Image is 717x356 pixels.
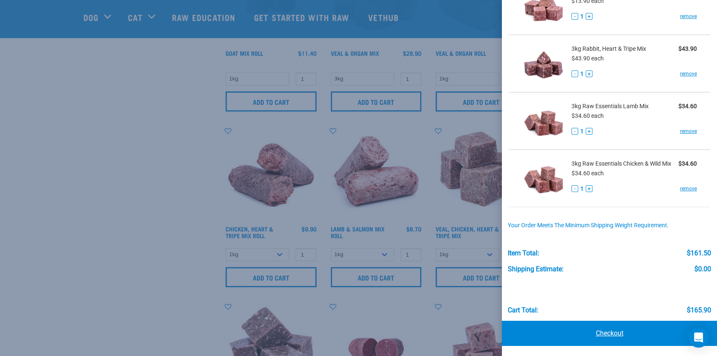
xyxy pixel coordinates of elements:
button: + [586,13,592,20]
strong: $43.90 [678,45,697,52]
div: Cart total: [508,307,538,314]
span: 1 [580,70,584,78]
div: Open Intercom Messenger [688,327,709,348]
span: $43.90 each [572,55,604,62]
span: 1 [580,12,584,21]
button: - [572,128,578,135]
a: remove [680,127,697,135]
button: - [572,185,578,192]
img: Raw Essentials Chicken & Wild Mix [522,157,565,200]
button: - [572,13,578,20]
a: remove [680,185,697,192]
span: 1 [580,184,584,193]
button: - [572,70,578,77]
div: Your order meets the minimum shipping weight requirement. [508,222,712,229]
button: + [586,185,592,192]
span: 3kg Raw Essentials Lamb Mix [572,102,649,111]
div: $0.00 [694,265,711,273]
div: Shipping Estimate: [508,265,564,273]
span: $34.60 each [572,170,604,177]
span: 1 [580,127,584,136]
a: remove [680,70,697,78]
div: $161.50 [687,249,711,257]
button: + [586,128,592,135]
span: 3kg Rabbit, Heart & Tripe Mix [572,44,646,53]
strong: $34.60 [678,103,697,109]
div: $165.90 [687,307,711,314]
a: remove [680,13,697,20]
span: $34.60 each [572,112,604,119]
div: Item Total: [508,249,539,257]
a: Checkout [502,321,717,346]
img: Raw Essentials Lamb Mix [522,99,565,143]
span: 3kg Raw Essentials Chicken & Wild Mix [572,159,671,168]
button: + [586,70,592,77]
strong: $34.60 [678,160,697,167]
img: Rabbit, Heart & Tripe Mix [522,42,565,85]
